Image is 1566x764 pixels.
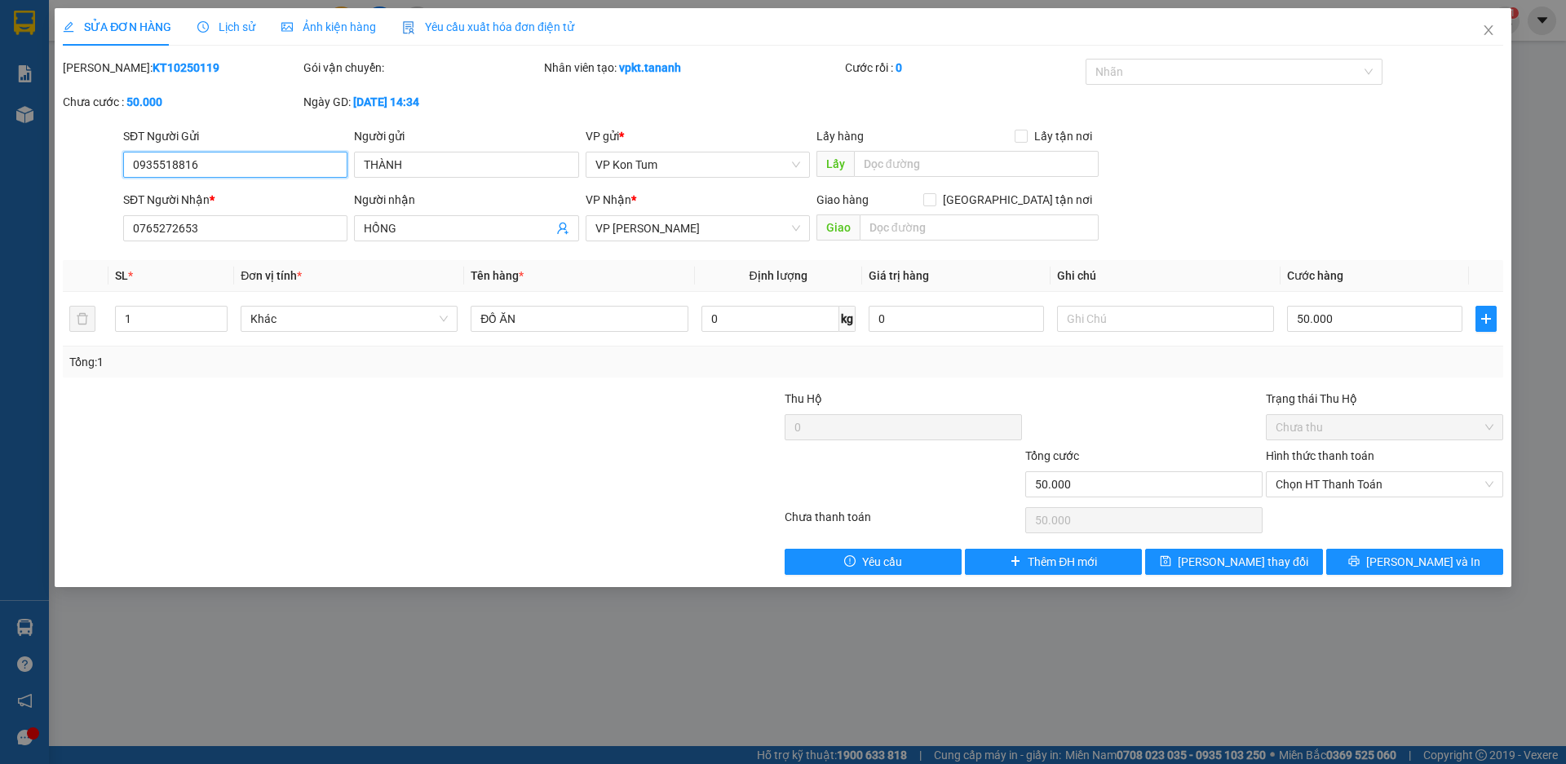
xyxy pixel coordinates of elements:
[1266,449,1374,462] label: Hình thức thanh toán
[115,269,128,282] span: SL
[8,8,65,65] img: logo.jpg
[250,307,448,331] span: Khác
[844,555,856,568] span: exclamation-circle
[860,214,1099,241] input: Dọc đường
[544,59,842,77] div: Nhân viên tạo:
[1010,555,1021,568] span: plus
[785,549,962,575] button: exclamation-circleYêu cầu
[854,151,1099,177] input: Dọc đường
[69,353,604,371] div: Tổng: 1
[281,20,376,33] span: Ảnh kiện hàng
[816,130,864,143] span: Lấy hàng
[402,21,415,34] img: icon
[354,191,578,209] div: Người nhận
[1476,312,1496,325] span: plus
[1276,472,1493,497] span: Chọn HT Thanh Toán
[1287,269,1343,282] span: Cước hàng
[1326,549,1503,575] button: printer[PERSON_NAME] và In
[63,20,171,33] span: SỬA ĐƠN HÀNG
[241,269,302,282] span: Đơn vị tính
[965,549,1142,575] button: plusThêm ĐH mới
[862,553,902,571] span: Yêu cầu
[69,306,95,332] button: delete
[8,108,109,192] b: [GEOGRAPHIC_DATA][PERSON_NAME], P [GEOGRAPHIC_DATA]
[63,21,74,33] span: edit
[8,69,113,87] li: VP VP Kon Tum
[1160,555,1171,568] span: save
[197,21,209,33] span: clock-circle
[153,61,219,74] b: KT10250119
[354,127,578,145] div: Người gửi
[471,306,688,332] input: VD: Bàn, Ghế
[1475,306,1497,332] button: plus
[785,392,822,405] span: Thu Hộ
[1051,260,1281,292] th: Ghi chú
[126,95,162,108] b: 50.000
[1466,8,1511,54] button: Close
[816,193,869,206] span: Giao hàng
[1028,553,1097,571] span: Thêm ĐH mới
[619,61,681,74] b: vpkt.tananh
[816,214,860,241] span: Giao
[402,20,574,33] span: Yêu cầu xuất hóa đơn điện tử
[8,91,20,102] span: environment
[556,222,569,235] span: user-add
[303,59,541,77] div: Gói vận chuyển:
[1145,549,1322,575] button: save[PERSON_NAME] thay đổi
[123,191,347,209] div: SĐT Người Nhận
[586,193,631,206] span: VP Nhận
[845,59,1082,77] div: Cước rồi :
[896,61,902,74] b: 0
[353,95,419,108] b: [DATE] 14:34
[595,216,800,241] span: VP Thành Thái
[471,269,524,282] span: Tên hàng
[1366,553,1480,571] span: [PERSON_NAME] và In
[1025,449,1079,462] span: Tổng cước
[586,127,810,145] div: VP gửi
[1028,127,1099,145] span: Lấy tận nơi
[1057,306,1274,332] input: Ghi Chú
[1178,553,1308,571] span: [PERSON_NAME] thay đổi
[197,20,255,33] span: Lịch sử
[936,191,1099,209] span: [GEOGRAPHIC_DATA] tận nơi
[63,59,300,77] div: [PERSON_NAME]:
[869,269,929,282] span: Giá trị hàng
[1348,555,1360,568] span: printer
[595,152,800,177] span: VP Kon Tum
[816,151,854,177] span: Lấy
[8,8,237,39] li: Tân Anh
[783,508,1024,537] div: Chưa thanh toán
[303,93,541,111] div: Ngày GD:
[281,21,293,33] span: picture
[1482,24,1495,37] span: close
[63,93,300,111] div: Chưa cước :
[1266,390,1503,408] div: Trạng thái Thu Hộ
[113,69,217,123] li: VP VP [GEOGRAPHIC_DATA]
[839,306,856,332] span: kg
[1276,415,1493,439] span: Chưa thu
[750,269,807,282] span: Định lượng
[123,127,347,145] div: SĐT Người Gửi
